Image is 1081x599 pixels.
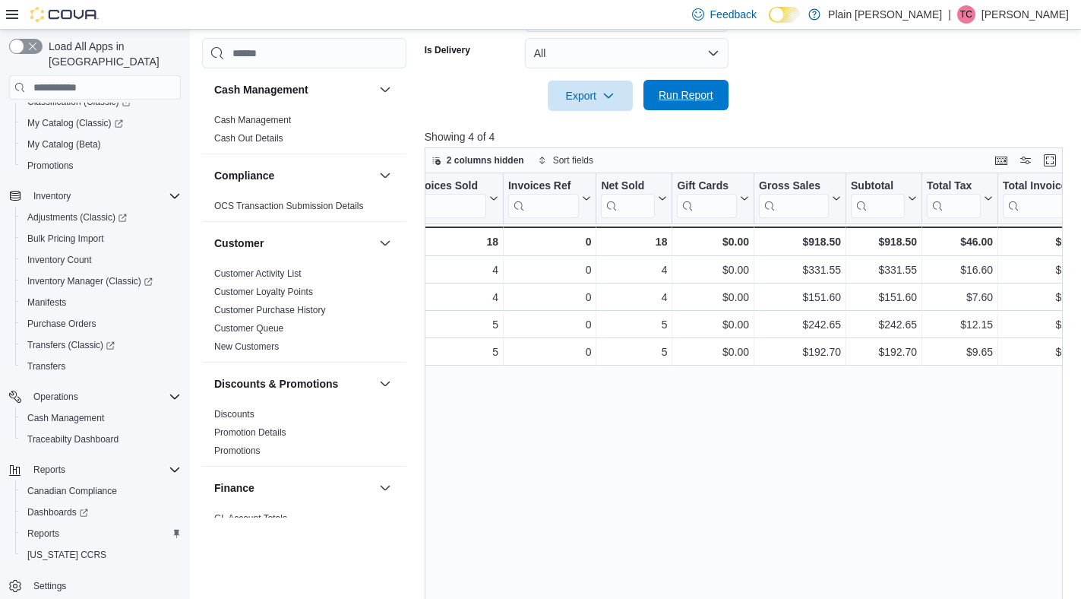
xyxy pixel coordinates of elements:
div: Total Tax [927,179,981,194]
button: Net Sold [601,179,667,218]
div: 4 [409,289,498,307]
a: Inventory Manager (Classic) [21,272,159,290]
span: Dark Mode [769,23,770,24]
button: Operations [3,386,187,407]
div: $192.70 [759,344,841,362]
a: Cash Management [21,409,110,427]
span: My Catalog (Classic) [21,114,181,132]
span: Settings [33,580,66,592]
a: Purchase Orders [21,315,103,333]
span: Dashboards [27,506,88,518]
div: 5 [601,344,667,362]
div: 5 [601,316,667,334]
button: Display options [1016,151,1035,170]
div: $9.65 [927,344,993,362]
span: New Customers [214,341,279,353]
button: Compliance [376,166,394,185]
span: Export [557,81,624,111]
a: [US_STATE] CCRS [21,546,112,564]
span: Canadian Compliance [21,482,181,500]
span: Operations [33,391,78,403]
div: $16.60 [927,261,993,280]
span: Reports [27,461,181,479]
span: Manifests [21,293,181,312]
div: Discounts & Promotions [202,405,406,466]
span: Promotions [27,160,74,172]
div: Invoices Sold [409,179,486,218]
span: Traceabilty Dashboard [27,433,119,445]
button: Inventory Count [15,249,187,271]
a: New Customers [214,341,279,352]
button: Traceabilty Dashboard [15,429,187,450]
span: Operations [27,388,181,406]
span: Inventory Manager (Classic) [21,272,181,290]
span: Customer Activity List [214,268,302,280]
a: Customer Activity List [214,268,302,279]
span: My Catalog (Beta) [21,135,181,154]
span: Feedback [710,7,757,22]
div: $0.00 [677,316,749,334]
button: Customer [376,234,394,252]
div: 0 [508,233,591,251]
img: Cova [30,7,99,22]
button: Export [548,81,633,111]
a: Manifests [21,293,72,312]
a: OCS Transaction Submission Details [214,201,364,211]
span: Adjustments (Classic) [27,211,127,223]
div: 18 [409,233,498,251]
span: Transfers [27,360,65,372]
div: Invoices Ref [508,179,579,194]
span: Purchase Orders [27,318,96,330]
a: My Catalog (Classic) [21,114,129,132]
button: Customer [214,236,373,251]
button: Reports [15,523,187,544]
span: Inventory Count [27,254,92,266]
a: Canadian Compliance [21,482,123,500]
a: Customer Loyalty Points [214,287,313,297]
span: GL Account Totals [214,512,287,525]
div: 5 [409,316,498,334]
a: Promotions [21,157,80,175]
a: Adjustments (Classic) [21,208,133,227]
span: Promotions [214,445,261,457]
button: Invoices Ref [508,179,591,218]
span: Promotion Details [214,426,286,439]
div: 0 [508,289,591,307]
div: 0 [508,261,591,280]
div: $7.60 [927,289,993,307]
div: $0.00 [677,233,749,251]
div: 4 [601,289,667,307]
span: Customer Loyalty Points [214,286,313,298]
button: Transfers [15,356,187,377]
a: Cash Management [214,115,291,125]
span: 2 columns hidden [447,154,524,166]
span: Bulk Pricing Import [21,230,181,248]
a: Customer Purchase History [214,305,326,315]
a: Traceabilty Dashboard [21,430,125,448]
div: $151.60 [759,289,841,307]
span: Discounts [214,408,254,420]
button: Promotions [15,155,187,176]
span: OCS Transaction Submission Details [214,200,364,212]
span: Reports [21,525,181,543]
a: Transfers (Classic) [21,336,121,354]
h3: Discounts & Promotions [214,376,338,391]
h3: Compliance [214,168,274,183]
a: Customer Queue [214,323,283,334]
button: Operations [27,388,84,406]
button: [US_STATE] CCRS [15,544,187,566]
button: Purchase Orders [15,313,187,334]
button: Settings [3,575,187,597]
span: Canadian Compliance [27,485,117,497]
h3: Customer [214,236,264,251]
p: [PERSON_NAME] [981,5,1069,24]
span: Transfers (Classic) [21,336,181,354]
div: $151.60 [851,289,917,307]
div: $331.55 [851,261,917,280]
button: Subtotal [851,179,917,218]
button: Cash Management [214,82,373,97]
div: Compliance [202,197,406,221]
div: Finance [202,509,406,552]
label: Is Delivery [425,44,470,56]
a: My Catalog (Classic) [15,113,187,134]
